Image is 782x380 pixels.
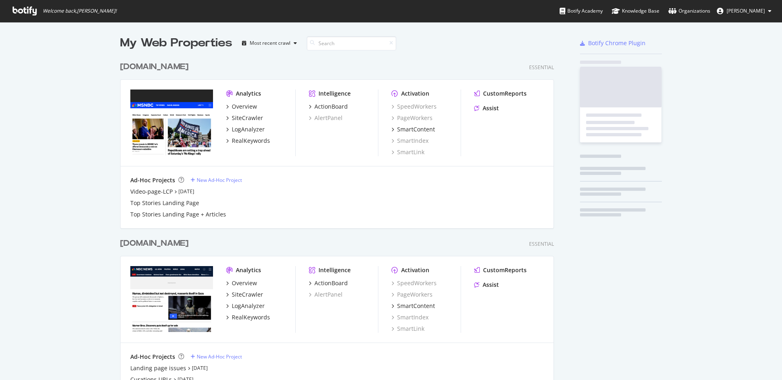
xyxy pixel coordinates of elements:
div: Overview [232,279,257,287]
div: ActionBoard [314,279,348,287]
div: Activation [401,266,429,274]
div: My Web Properties [120,35,232,51]
a: New Ad-Hoc Project [191,177,242,183]
a: [DATE] [178,188,194,195]
div: Ad-Hoc Projects [130,176,175,184]
a: CustomReports [474,266,527,274]
div: LogAnalyzer [232,125,265,133]
a: PageWorkers [391,290,433,299]
div: Knowledge Base [612,7,659,15]
a: [DOMAIN_NAME] [120,238,192,249]
img: nbcnews.com [130,266,213,332]
a: SiteCrawler [226,290,263,299]
a: ActionBoard [309,279,348,287]
a: PageWorkers [391,114,433,122]
div: SmartContent [397,125,435,133]
a: SmartContent [391,302,435,310]
a: Top Stories Landing Page + Articles [130,210,226,218]
a: CustomReports [474,90,527,98]
a: SmartContent [391,125,435,133]
div: Analytics [236,90,261,98]
div: Intelligence [319,90,351,98]
div: RealKeywords [232,313,270,321]
a: Botify Chrome Plugin [580,39,646,47]
span: Welcome back, [PERSON_NAME] ! [43,8,116,14]
a: [DATE] [192,365,208,371]
a: SmartLink [391,325,424,333]
div: Intelligence [319,266,351,274]
div: Essential [529,64,554,71]
a: SpeedWorkers [391,103,437,111]
a: [DOMAIN_NAME] [120,61,192,73]
a: SmartIndex [391,137,428,145]
a: Overview [226,103,257,111]
a: AlertPanel [309,114,343,122]
div: [DOMAIN_NAME] [120,238,189,249]
div: Analytics [236,266,261,274]
a: RealKeywords [226,137,270,145]
a: ActionBoard [309,103,348,111]
div: Essential [529,240,554,247]
div: Assist [483,281,499,289]
div: SmartContent [397,302,435,310]
a: RealKeywords [226,313,270,321]
a: SpeedWorkers [391,279,437,287]
div: SiteCrawler [232,114,263,122]
div: Most recent crawl [250,41,290,46]
button: [PERSON_NAME] [710,4,778,17]
div: Botify Chrome Plugin [588,39,646,47]
div: Assist [483,104,499,112]
div: New Ad-Hoc Project [197,177,242,183]
a: Top Stories Landing Page [130,199,199,207]
div: ActionBoard [314,103,348,111]
div: CustomReports [483,90,527,98]
div: Ad-Hoc Projects [130,353,175,361]
a: Assist [474,281,499,289]
img: msnbc.com [130,90,213,155]
div: Activation [401,90,429,98]
a: Overview [226,279,257,287]
div: CustomReports [483,266,527,274]
div: [DOMAIN_NAME] [120,61,189,73]
div: Botify Academy [560,7,603,15]
button: Most recent crawl [239,37,300,50]
a: SmartLink [391,148,424,156]
div: RealKeywords [232,137,270,145]
a: LogAnalyzer [226,125,265,133]
div: SiteCrawler [232,290,263,299]
a: AlertPanel [309,290,343,299]
a: SiteCrawler [226,114,263,122]
a: Landing page issues [130,364,186,372]
input: Search [307,36,396,50]
a: LogAnalyzer [226,302,265,310]
span: Steven Lent [727,7,765,14]
div: Organizations [668,7,710,15]
a: Video-page-LCP [130,188,173,196]
div: LogAnalyzer [232,302,265,310]
a: SmartIndex [391,313,428,321]
div: New Ad-Hoc Project [197,353,242,360]
a: Assist [474,104,499,112]
a: New Ad-Hoc Project [191,353,242,360]
div: Overview [232,103,257,111]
